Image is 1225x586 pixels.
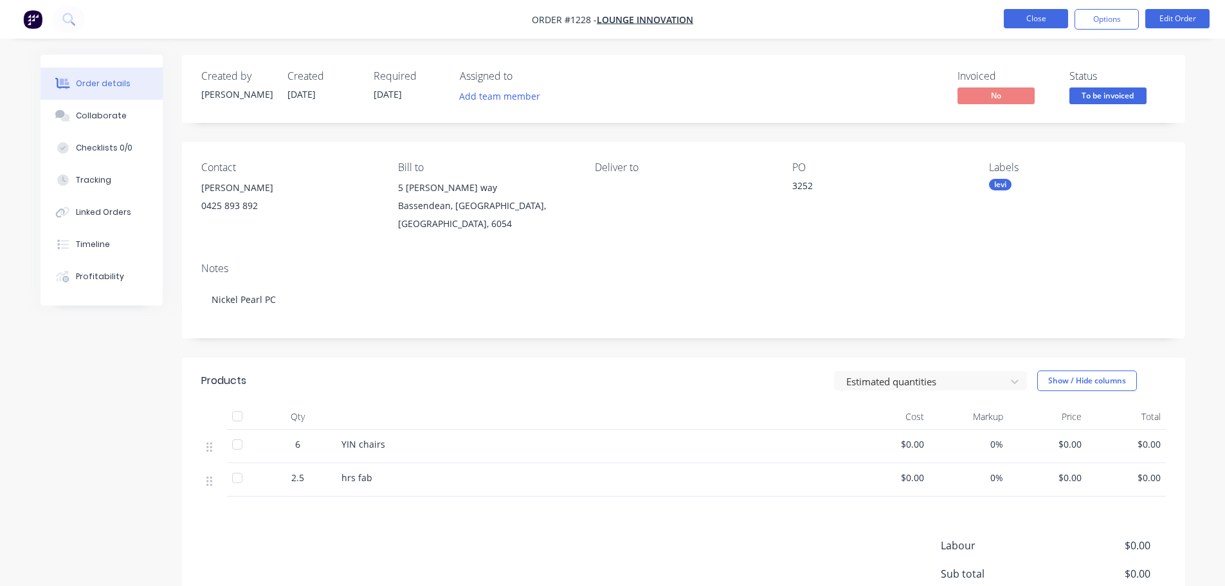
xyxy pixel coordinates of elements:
[941,538,1055,553] span: Labour
[398,161,574,174] div: Bill to
[259,404,336,430] div: Qty
[1069,70,1166,82] div: Status
[41,164,163,196] button: Tracking
[201,87,272,101] div: [PERSON_NAME]
[201,179,377,197] div: [PERSON_NAME]
[41,100,163,132] button: Collaborate
[76,271,124,282] div: Profitability
[341,438,385,450] span: YIN chairs
[532,14,597,26] span: Order #1228 -
[1013,471,1082,484] span: $0.00
[856,471,925,484] span: $0.00
[23,10,42,29] img: Factory
[957,87,1035,104] span: No
[201,197,377,215] div: 0425 893 892
[934,437,1003,451] span: 0%
[201,280,1166,319] div: Nickel Pearl PC
[41,261,163,293] button: Profitability
[1145,9,1210,28] button: Edit Order
[1008,404,1087,430] div: Price
[1004,9,1068,28] button: Close
[851,404,930,430] div: Cost
[374,88,402,100] span: [DATE]
[452,87,547,105] button: Add team member
[934,471,1003,484] span: 0%
[941,566,1055,581] span: Sub total
[929,404,1008,430] div: Markup
[460,87,547,105] button: Add team member
[856,437,925,451] span: $0.00
[41,196,163,228] button: Linked Orders
[1087,404,1166,430] div: Total
[595,161,771,174] div: Deliver to
[201,373,246,389] div: Products
[398,179,574,233] div: 5 [PERSON_NAME] wayBassendean, [GEOGRAPHIC_DATA], [GEOGRAPHIC_DATA], 6054
[989,161,1165,174] div: Labels
[201,262,1166,275] div: Notes
[1013,437,1082,451] span: $0.00
[41,68,163,100] button: Order details
[287,88,316,100] span: [DATE]
[41,132,163,164] button: Checklists 0/0
[1055,538,1150,553] span: $0.00
[957,70,1054,82] div: Invoiced
[201,70,272,82] div: Created by
[1055,566,1150,581] span: $0.00
[1069,87,1147,104] span: To be invoiced
[1069,87,1147,107] button: To be invoiced
[792,161,968,174] div: PO
[1092,437,1161,451] span: $0.00
[76,239,110,250] div: Timeline
[989,179,1012,190] div: levi
[201,161,377,174] div: Contact
[374,70,444,82] div: Required
[76,78,131,89] div: Order details
[76,110,127,122] div: Collaborate
[341,472,372,484] span: hrs fab
[295,437,300,451] span: 6
[76,142,132,154] div: Checklists 0/0
[291,471,304,484] span: 2.5
[597,14,693,26] a: Lounge Innovation
[460,70,588,82] div: Assigned to
[398,197,574,233] div: Bassendean, [GEOGRAPHIC_DATA], [GEOGRAPHIC_DATA], 6054
[76,206,131,218] div: Linked Orders
[41,228,163,261] button: Timeline
[1037,371,1137,391] button: Show / Hide columns
[792,179,953,197] div: 3252
[76,174,111,186] div: Tracking
[287,70,358,82] div: Created
[398,179,574,197] div: 5 [PERSON_NAME] way
[201,179,377,220] div: [PERSON_NAME]0425 893 892
[1092,471,1161,484] span: $0.00
[1075,9,1139,30] button: Options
